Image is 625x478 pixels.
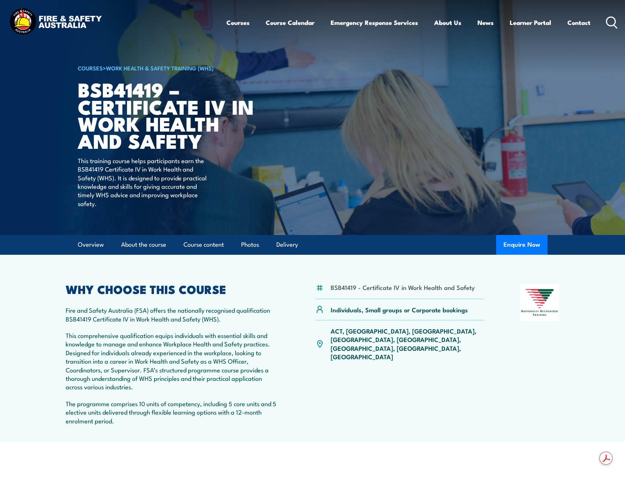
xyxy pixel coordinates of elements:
[78,156,212,207] p: This training course helps participants earn the BSB41419 Certificate IV in Work Health and Safet...
[226,13,250,32] a: Courses
[331,327,484,361] p: ACT, [GEOGRAPHIC_DATA], [GEOGRAPHIC_DATA], [GEOGRAPHIC_DATA], [GEOGRAPHIC_DATA], [GEOGRAPHIC_DATA...
[477,13,494,32] a: News
[78,63,259,72] h6: >
[567,13,591,32] a: Contact
[266,13,315,32] a: Course Calendar
[66,331,280,391] p: This comprehensive qualification equips individuals with essential skills and knowledge to manage...
[241,235,259,254] a: Photos
[331,283,475,291] li: BSB41419 - Certificate IV in Work Health and Safety
[276,235,298,254] a: Delivery
[66,284,280,294] h2: WHY CHOOSE THIS COURSE
[496,235,548,255] button: Enquire Now
[106,64,214,72] a: Work Health & Safety Training (WHS)
[66,306,280,323] p: Fire and Safety Australia (FSA) offers the nationally recognised qualification BSB41419 Certifica...
[183,235,224,254] a: Course content
[78,64,103,72] a: COURSES
[331,13,418,32] a: Emergency Response Services
[510,13,551,32] a: Learner Portal
[121,235,166,254] a: About the course
[78,235,104,254] a: Overview
[520,284,560,321] img: Nationally Recognised Training logo.
[78,81,259,149] h1: BSB41419 – Certificate IV in Work Health and Safety
[331,305,468,314] p: Individuals, Small groups or Corporate bookings
[434,13,461,32] a: About Us
[66,399,280,425] p: The programme comprises 10 units of competency, including 5 core units and 5 elective units deliv...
